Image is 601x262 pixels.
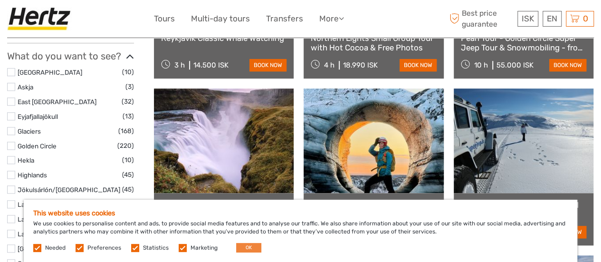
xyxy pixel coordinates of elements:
a: Transfers [266,12,303,26]
a: Multi-day tours [191,12,250,26]
a: Lake Mývatn [18,201,55,208]
div: We use cookies to personalise content and ads, to provide social media features and to analyse ou... [24,200,577,262]
span: (10) [122,67,134,78]
a: Northern Lights Small Group Tour with Hot Cocoa & Free Photos [311,33,436,53]
a: Golden Circle [18,142,57,150]
p: We're away right now. Please check back later! [13,17,107,24]
a: book now [400,59,437,71]
button: OK [236,243,261,252]
span: 0 [582,14,590,23]
span: (13) [123,111,134,122]
a: Landmannalaugar [18,215,70,223]
a: Glaciers [18,127,41,135]
a: [GEOGRAPHIC_DATA] [18,245,82,252]
a: Highlands [18,171,47,179]
a: Askja [18,83,33,91]
a: Eyjafjallajökull [18,113,58,120]
span: (168) [118,126,134,136]
span: (10) [122,155,134,165]
span: (220) [117,140,134,151]
a: Pearl Tour - Golden Circle Super Jeep Tour & Snowmobiling - from [GEOGRAPHIC_DATA] [461,33,586,53]
a: book now [549,59,586,71]
a: [GEOGRAPHIC_DATA] [18,68,82,76]
span: Best price guarantee [447,8,515,29]
a: Laugavegur Trail [18,230,66,238]
div: 55.000 ISK [496,61,534,69]
span: (45) [122,184,134,195]
img: Hertz [7,7,75,30]
span: 4 h [324,61,334,69]
a: Hekla [18,156,34,164]
a: More [319,12,344,26]
span: (32) [122,96,134,107]
label: Needed [45,244,66,252]
h5: This website uses cookies [33,209,568,217]
span: 10 h [474,61,488,69]
button: Open LiveChat chat widget [109,15,121,26]
span: (3) [125,81,134,92]
a: Tours [154,12,175,26]
h3: What do you want to see? [7,50,134,62]
label: Marketing [191,244,218,252]
label: Preferences [87,244,121,252]
a: book now [249,59,286,71]
a: Jökulsárlón/[GEOGRAPHIC_DATA] [18,186,120,194]
div: 14.500 ISK [193,61,229,69]
div: 18.990 ISK [343,61,378,69]
span: 3 h [174,61,185,69]
div: EN [543,11,562,27]
label: Statistics [143,244,169,252]
a: East [GEOGRAPHIC_DATA] [18,98,96,106]
span: ISK [522,14,534,23]
span: (44) [122,199,134,210]
span: (45) [122,169,134,180]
